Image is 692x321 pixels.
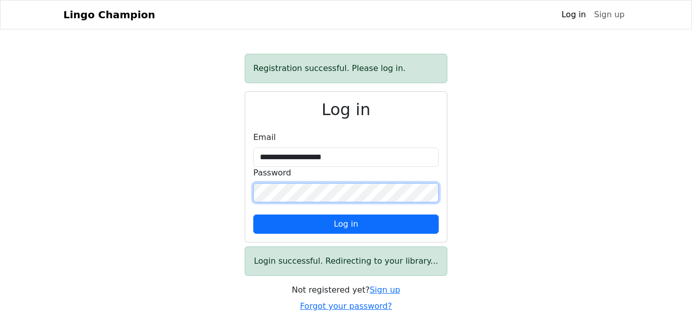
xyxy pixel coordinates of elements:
label: Email [253,131,276,144]
div: Not registered yet? [245,284,447,296]
a: Sign up [370,285,400,295]
div: Registration successful. Please log in. [245,54,447,83]
a: Sign up [590,5,629,25]
span: Log in [334,219,358,229]
a: Forgot your password? [300,301,392,311]
button: Log in [253,215,439,234]
a: Lingo Champion [63,5,155,25]
a: Log in [557,5,590,25]
h2: Log in [253,100,439,119]
div: Login successful. Redirecting to your library... [245,246,447,276]
label: Password [253,167,291,179]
